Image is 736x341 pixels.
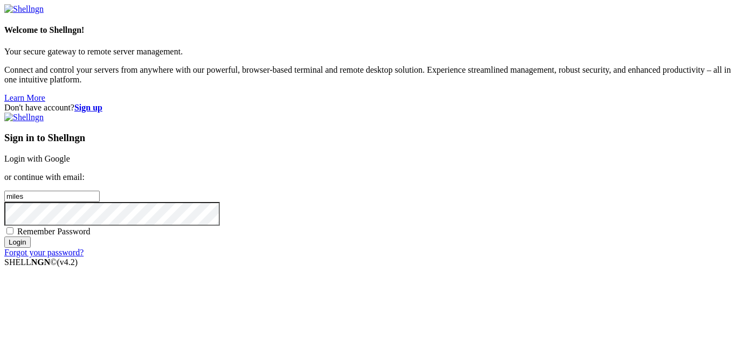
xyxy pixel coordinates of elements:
a: Forgot your password? [4,248,84,257]
span: Remember Password [17,227,91,236]
input: Email address [4,191,100,202]
p: Connect and control your servers from anywhere with our powerful, browser-based terminal and remo... [4,65,732,85]
img: Shellngn [4,4,44,14]
a: Login with Google [4,154,70,163]
input: Login [4,236,31,248]
b: NGN [31,258,51,267]
input: Remember Password [6,227,13,234]
div: Don't have account? [4,103,732,113]
p: Your secure gateway to remote server management. [4,47,732,57]
h3: Sign in to Shellngn [4,132,732,144]
a: Learn More [4,93,45,102]
img: Shellngn [4,113,44,122]
span: SHELL © [4,258,78,267]
span: 4.2.0 [57,258,78,267]
p: or continue with email: [4,172,732,182]
a: Sign up [74,103,102,112]
h4: Welcome to Shellngn! [4,25,732,35]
